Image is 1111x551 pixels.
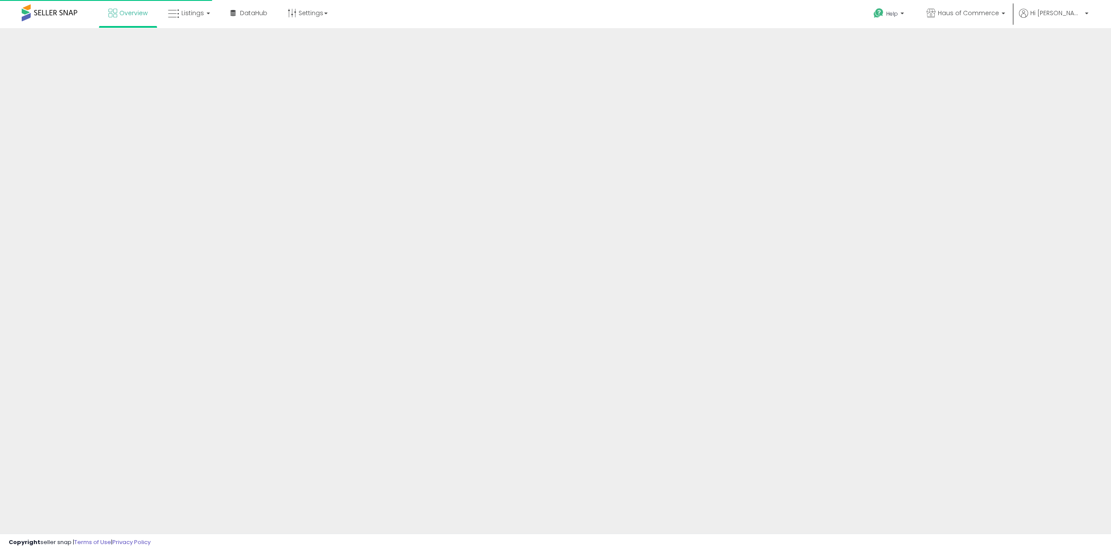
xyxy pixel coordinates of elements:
span: Listings [181,9,204,17]
span: Help [886,10,898,17]
a: Hi [PERSON_NAME] [1019,9,1088,28]
span: Overview [119,9,148,17]
span: Hi [PERSON_NAME] [1030,9,1082,17]
span: Haus of Commerce [938,9,999,17]
i: Get Help [873,8,884,19]
span: DataHub [240,9,267,17]
a: Help [867,1,913,28]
